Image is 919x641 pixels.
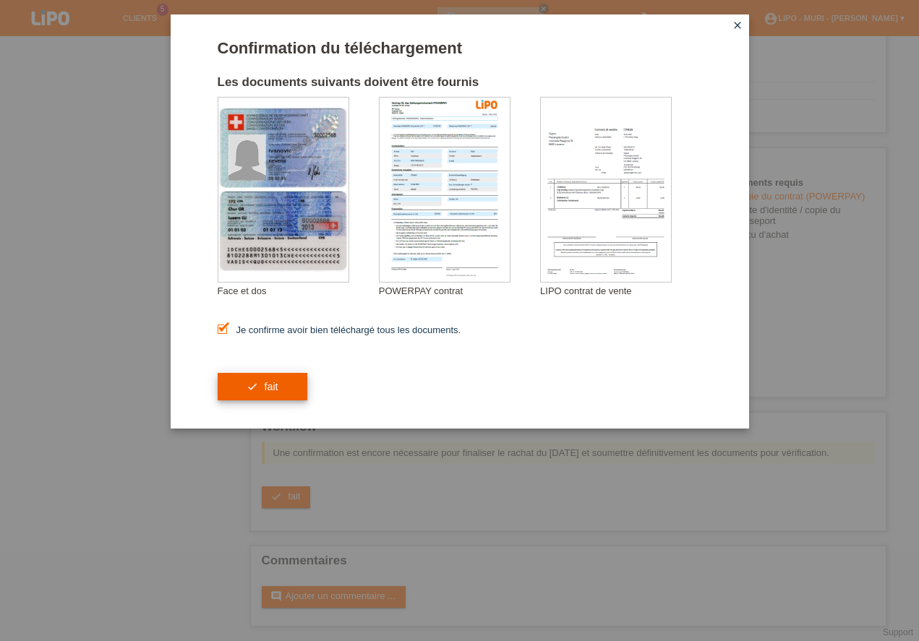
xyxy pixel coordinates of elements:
[541,98,671,282] img: upload_document_confirmation_type_receipt_generic.png
[728,18,747,35] a: close
[269,158,341,163] div: nevena
[476,100,497,109] img: 39073_print.png
[228,134,266,181] img: swiss_id_photo_female.png
[218,98,349,282] img: upload_document_confirmation_type_id_swiss_empty.png
[218,39,702,57] h1: Confirmation du téléchargement
[218,75,702,97] h2: Les documents suivants doivent être fournis
[247,381,258,392] i: check
[218,285,379,296] div: Face et dos
[218,373,307,400] button: check fait
[379,285,540,296] div: POWERPAY contrat
[264,381,278,392] span: fait
[540,285,701,296] div: LIPO contrat de vente
[269,147,341,154] div: ivanovic
[218,324,461,335] label: Je confirme avoir bien téléchargé tous les documents.
[732,20,743,31] i: close
[380,98,510,282] img: upload_document_confirmation_type_contract_kkg_whitelabel.png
